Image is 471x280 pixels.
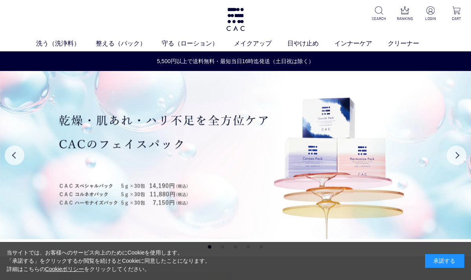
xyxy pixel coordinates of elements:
[422,6,439,22] a: LOGIN
[0,57,471,65] a: 5,500円以上で送料無料・最短当日16時迄発送（土日祝は除く）
[388,39,435,48] a: クリーナー
[396,16,413,22] p: RANKING
[96,39,162,48] a: 整える（パック）
[371,6,387,22] a: SEARCH
[422,16,439,22] p: LOGIN
[162,39,234,48] a: 守る（ローション）
[36,39,96,48] a: 洗う（洗浄料）
[234,39,287,48] a: メイクアップ
[45,266,84,272] a: Cookieポリシー
[7,249,211,273] div: 当サイトでは、お客様へのサービス向上のためにCookieを使用します。 「承諾する」をクリックするか閲覧を続けるとCookieに同意したことになります。 詳細はこちらの をクリックしてください。
[448,16,465,22] p: CART
[5,145,24,165] button: Previous
[371,16,387,22] p: SEARCH
[425,254,464,268] div: 承諾する
[287,39,334,48] a: 日やけ止め
[448,6,465,22] a: CART
[225,8,246,31] img: logo
[396,6,413,22] a: RANKING
[334,39,388,48] a: インナーケア
[447,145,466,165] button: Next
